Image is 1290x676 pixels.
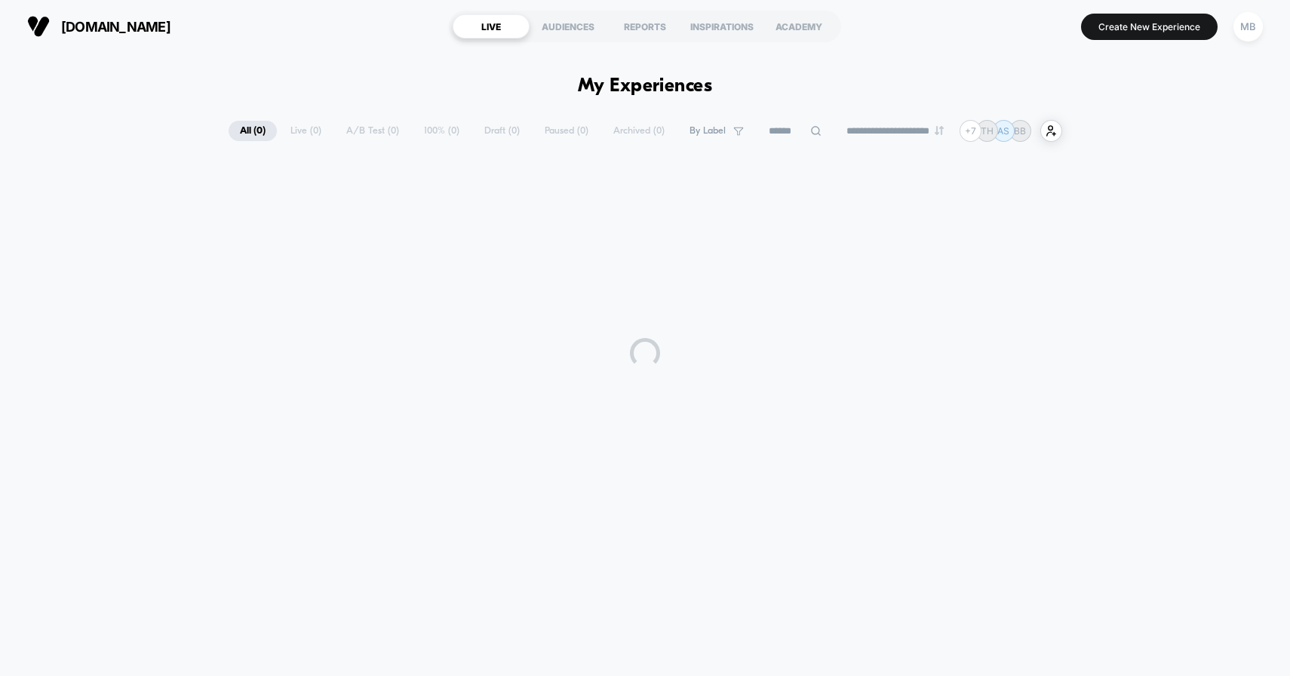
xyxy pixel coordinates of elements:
div: INSPIRATIONS [683,14,760,38]
div: LIVE [453,14,530,38]
img: end [935,126,944,135]
p: AS [997,125,1009,137]
div: ACADEMY [760,14,837,38]
h1: My Experiences [578,75,713,97]
div: REPORTS [607,14,683,38]
p: TH [981,125,994,137]
div: MB [1233,12,1263,41]
span: By Label [690,125,726,137]
div: + 7 [960,120,981,142]
span: All ( 0 ) [229,121,277,141]
button: Create New Experience [1081,14,1218,40]
button: [DOMAIN_NAME] [23,14,175,38]
img: Visually logo [27,15,50,38]
p: BB [1014,125,1026,137]
span: [DOMAIN_NAME] [61,19,170,35]
div: AUDIENCES [530,14,607,38]
button: MB [1229,11,1267,42]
